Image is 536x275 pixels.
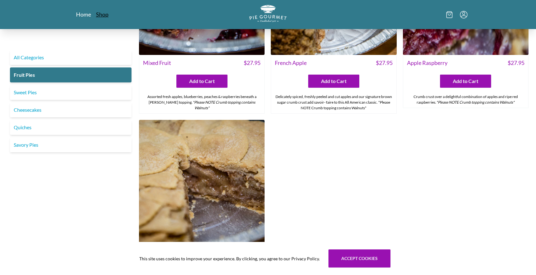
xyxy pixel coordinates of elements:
[139,255,320,262] span: This site uses cookies to improve your experience. By clicking, you agree to our Privacy Policy.
[96,11,108,18] a: Shop
[249,5,287,24] a: Logo
[10,67,132,82] a: Fruit Pies
[275,59,307,67] span: French Apple
[10,85,132,100] a: Sweet Pies
[440,75,491,88] button: Add to Cart
[10,50,132,65] a: All Categories
[271,91,396,113] div: Delicately spiced, freshly peeled and cut apples and our signature brown sugar crumb crust add sa...
[508,59,524,67] span: $ 27.95
[403,91,528,108] div: Crumb crust over a delightful combination of apples and ripe red raspberries.
[76,11,91,18] a: Home
[436,100,514,105] em: *Please NOTE Crumb topping contains Walnuts*
[139,120,265,246] img: Apple
[249,5,287,22] img: logo
[376,59,393,67] span: $ 27.95
[308,75,359,88] button: Add to Cart
[176,75,227,88] button: Add to Cart
[10,120,132,135] a: Quiches
[407,59,447,67] span: Apple Raspberry
[321,77,347,85] span: Add to Cart
[10,137,132,152] a: Savory Pies
[143,59,171,67] span: Mixed Fruit
[10,102,132,117] a: Cheesecakes
[460,11,467,18] button: Menu
[244,59,261,67] span: $ 27.95
[139,91,264,113] div: Assorted fresh apples, blueberries, peaches & raspberries beneath a [PERSON_NAME] topping.
[193,100,255,110] em: *Please NOTE Crumb topping contains Walnuts*
[189,77,215,85] span: Add to Cart
[328,249,390,268] button: Accept cookies
[453,77,478,85] span: Add to Cart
